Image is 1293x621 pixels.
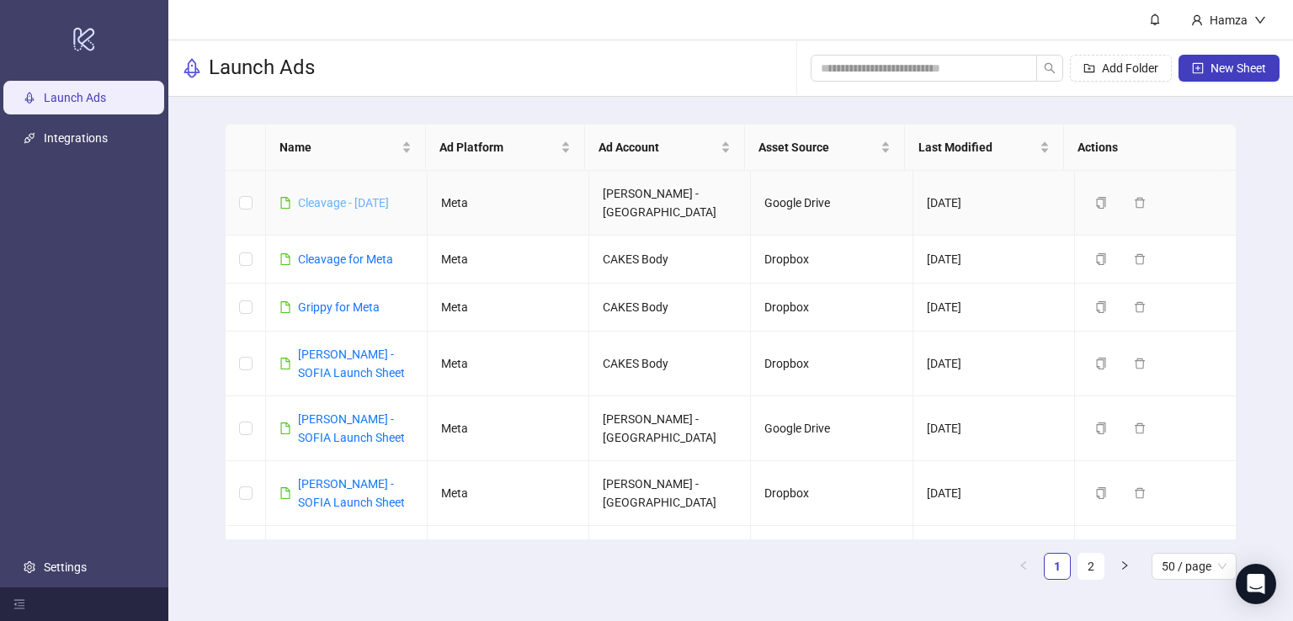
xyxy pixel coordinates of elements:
[426,125,586,171] th: Ad Platform
[1083,62,1095,74] span: folder-add
[1134,422,1146,434] span: delete
[1077,553,1104,580] li: 2
[1134,358,1146,369] span: delete
[1254,14,1266,26] span: down
[298,300,380,314] a: Grippy for Meta
[1010,553,1037,580] button: left
[428,236,589,284] td: Meta
[913,526,1075,609] td: [DATE]
[913,236,1075,284] td: [DATE]
[913,461,1075,526] td: [DATE]
[428,284,589,332] td: Meta
[279,138,398,157] span: Name
[1134,253,1146,265] span: delete
[1095,301,1107,313] span: copy
[1102,61,1158,75] span: Add Folder
[279,422,291,434] span: file
[1134,197,1146,209] span: delete
[279,487,291,499] span: file
[1044,553,1071,580] li: 1
[1191,14,1203,26] span: user
[589,396,751,461] td: [PERSON_NAME] - [GEOGRAPHIC_DATA]
[428,461,589,526] td: Meta
[913,396,1075,461] td: [DATE]
[1120,560,1130,571] span: right
[589,284,751,332] td: CAKES Body
[1236,564,1276,604] div: Open Intercom Messenger
[1134,301,1146,313] span: delete
[745,125,905,171] th: Asset Source
[279,301,291,313] span: file
[905,125,1065,171] th: Last Modified
[428,171,589,236] td: Meta
[751,284,913,332] td: Dropbox
[1192,62,1204,74] span: plus-square
[428,332,589,396] td: Meta
[298,477,405,509] a: [PERSON_NAME] - SOFIA Launch Sheet
[589,236,751,284] td: CAKES Body
[1203,11,1254,29] div: Hamza
[913,284,1075,332] td: [DATE]
[1179,55,1280,82] button: New Sheet
[298,412,405,444] a: [PERSON_NAME] - SOFIA Launch Sheet
[439,138,558,157] span: Ad Platform
[913,332,1075,396] td: [DATE]
[428,526,589,609] td: Meta
[182,58,202,78] span: rocket
[1045,554,1070,579] a: 1
[1134,487,1146,499] span: delete
[1064,125,1224,171] th: Actions
[1211,61,1266,75] span: New Sheet
[279,197,291,209] span: file
[589,526,751,609] td: CAKES Body
[589,332,751,396] td: CAKES Body
[913,171,1075,236] td: [DATE]
[209,55,315,82] h3: Launch Ads
[428,396,589,461] td: Meta
[751,461,913,526] td: Dropbox
[1095,358,1107,369] span: copy
[1010,553,1037,580] li: Previous Page
[1095,422,1107,434] span: copy
[13,598,25,610] span: menu-fold
[1162,554,1226,579] span: 50 / page
[751,332,913,396] td: Dropbox
[751,526,913,609] td: Google Drive
[918,138,1037,157] span: Last Modified
[298,252,393,266] a: Cleavage for Meta
[751,171,913,236] td: Google Drive
[599,138,717,157] span: Ad Account
[1019,560,1029,571] span: left
[44,131,108,145] a: Integrations
[1149,13,1161,25] span: bell
[1078,554,1104,579] a: 2
[1095,197,1107,209] span: copy
[585,125,745,171] th: Ad Account
[266,125,426,171] th: Name
[298,348,405,379] a: [PERSON_NAME] - SOFIA Launch Sheet
[758,138,877,157] span: Asset Source
[589,461,751,526] td: [PERSON_NAME] - [GEOGRAPHIC_DATA]
[1152,553,1237,580] div: Page Size
[1044,62,1056,74] span: search
[751,236,913,284] td: Dropbox
[1111,553,1138,580] button: right
[1070,55,1172,82] button: Add Folder
[44,91,106,104] a: Launch Ads
[589,171,751,236] td: [PERSON_NAME] - [GEOGRAPHIC_DATA]
[298,196,389,210] a: Cleavage - [DATE]
[1111,553,1138,580] li: Next Page
[1095,487,1107,499] span: copy
[1095,253,1107,265] span: copy
[279,358,291,369] span: file
[751,396,913,461] td: Google Drive
[279,253,291,265] span: file
[44,560,87,574] a: Settings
